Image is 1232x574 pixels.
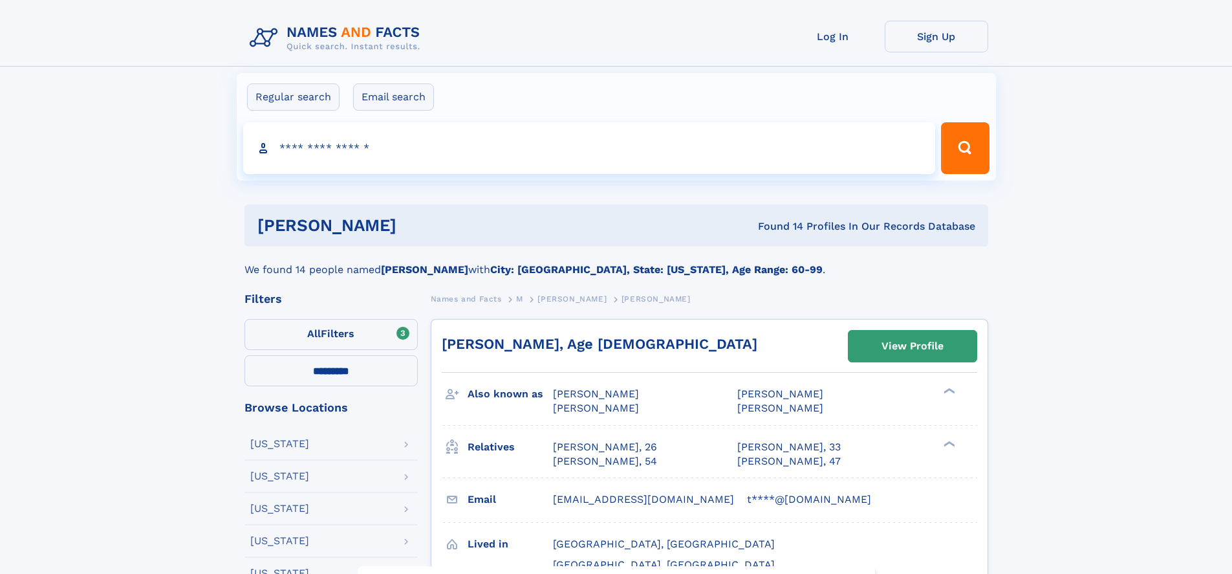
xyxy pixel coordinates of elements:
[442,336,757,352] a: [PERSON_NAME], Age [DEMOGRAPHIC_DATA]
[250,503,309,514] div: [US_STATE]
[381,263,468,276] b: [PERSON_NAME]
[516,294,523,304] span: M
[553,388,639,400] span: [PERSON_NAME]
[737,454,841,469] a: [PERSON_NAME], 47
[431,291,502,307] a: Names and Facts
[537,291,607,307] a: [PERSON_NAME]
[941,122,989,174] button: Search Button
[516,291,523,307] a: M
[307,327,321,340] span: All
[737,440,841,454] a: [PERSON_NAME], 33
[468,489,553,511] h3: Email
[737,388,823,400] span: [PERSON_NAME]
[468,383,553,405] h3: Also known as
[244,21,431,56] img: Logo Names and Facts
[244,402,418,414] div: Browse Locations
[468,436,553,458] h3: Relatives
[885,21,988,52] a: Sign Up
[881,331,944,361] div: View Profile
[250,439,309,449] div: [US_STATE]
[553,538,775,550] span: [GEOGRAPHIC_DATA], [GEOGRAPHIC_DATA]
[244,293,418,305] div: Filters
[468,533,553,555] h3: Lived in
[243,122,936,174] input: search input
[781,21,885,52] a: Log In
[848,331,977,362] a: View Profile
[737,402,823,414] span: [PERSON_NAME]
[940,387,956,395] div: ❯
[553,493,734,505] span: [EMAIL_ADDRESS][DOMAIN_NAME]
[553,440,657,454] a: [PERSON_NAME], 26
[577,219,975,234] div: Found 14 Profiles In Our Records Database
[537,294,607,304] span: [PERSON_NAME]
[244,319,418,350] label: Filters
[250,471,309,481] div: [US_STATE]
[247,83,340,111] label: Regular search
[257,217,578,234] h1: [PERSON_NAME]
[490,263,823,276] b: City: [GEOGRAPHIC_DATA], State: [US_STATE], Age Range: 60-99
[621,294,691,304] span: [PERSON_NAME]
[250,536,309,546] div: [US_STATE]
[940,439,956,448] div: ❯
[553,454,657,469] a: [PERSON_NAME], 54
[244,247,988,278] div: We found 14 people named with .
[553,558,775,571] span: [GEOGRAPHIC_DATA], [GEOGRAPHIC_DATA]
[353,83,434,111] label: Email search
[553,402,639,414] span: [PERSON_NAME]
